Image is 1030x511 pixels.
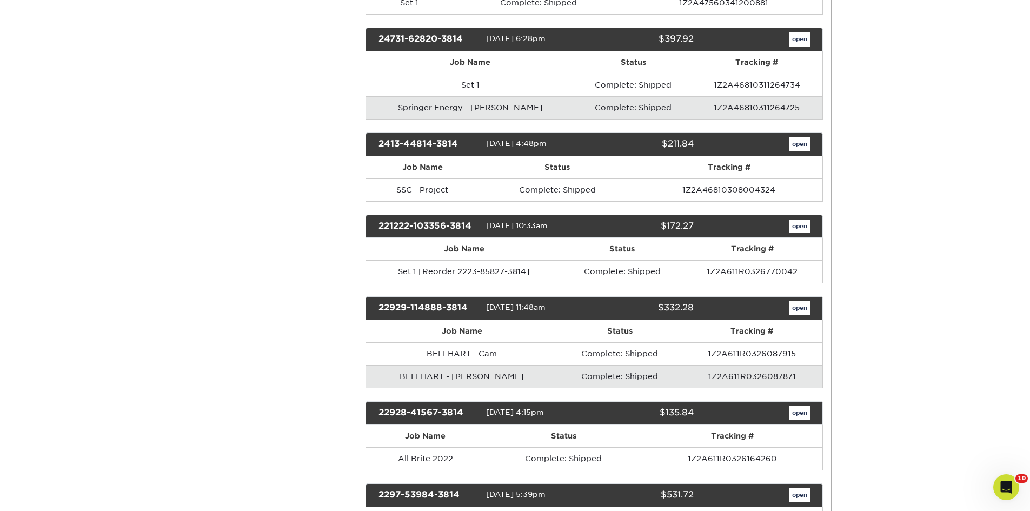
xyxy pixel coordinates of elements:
[370,32,486,47] div: 24731-62820-3814
[370,406,486,420] div: 22928-41567-3814
[370,137,486,151] div: 2413-44814-3814
[370,220,486,234] div: 221222-103356-3814
[682,238,822,260] th: Tracking #
[682,365,822,388] td: 1Z2A611R0326087871
[486,34,546,43] span: [DATE] 6:28pm
[692,96,822,119] td: 1Z2A46810311264725
[562,260,683,283] td: Complete: Shipped
[575,96,692,119] td: Complete: Shipped
[366,447,484,470] td: All Brite 2022
[366,238,562,260] th: Job Name
[484,447,642,470] td: Complete: Shipped
[479,178,636,201] td: Complete: Shipped
[789,32,810,47] a: open
[682,260,822,283] td: 1Z2A611R0326770042
[366,320,557,342] th: Job Name
[636,156,822,178] th: Tracking #
[366,96,575,119] td: Springer Energy - [PERSON_NAME]
[993,474,1019,500] iframe: Intercom live chat
[486,139,547,148] span: [DATE] 4:48pm
[642,425,822,447] th: Tracking #
[682,342,822,365] td: 1Z2A611R0326087915
[789,301,810,315] a: open
[366,365,557,388] td: BELLHART - [PERSON_NAME]
[486,490,546,499] span: [DATE] 5:39pm
[586,406,702,420] div: $135.84
[486,221,548,230] span: [DATE] 10:33am
[370,301,486,315] div: 22929-114888-3814
[557,320,682,342] th: Status
[636,178,822,201] td: 1Z2A46810308004324
[586,301,702,315] div: $332.28
[789,488,810,502] a: open
[366,178,479,201] td: SSC - Project
[484,425,642,447] th: Status
[557,342,682,365] td: Complete: Shipped
[366,425,484,447] th: Job Name
[789,137,810,151] a: open
[692,74,822,96] td: 1Z2A46810311264734
[479,156,636,178] th: Status
[642,447,822,470] td: 1Z2A611R0326164260
[366,342,557,365] td: BELLHART - Cam
[789,220,810,234] a: open
[366,51,575,74] th: Job Name
[486,408,544,416] span: [DATE] 4:15pm
[486,303,546,312] span: [DATE] 11:48am
[575,51,692,74] th: Status
[370,488,486,502] div: 2297-53984-3814
[586,488,702,502] div: $531.72
[586,220,702,234] div: $172.27
[366,74,575,96] td: Set 1
[586,137,702,151] div: $211.84
[682,320,822,342] th: Tracking #
[366,260,562,283] td: Set 1 [Reorder 2223-85827-3814]
[692,51,822,74] th: Tracking #
[586,32,702,47] div: $397.92
[562,238,683,260] th: Status
[789,406,810,420] a: open
[557,365,682,388] td: Complete: Shipped
[575,74,692,96] td: Complete: Shipped
[366,156,479,178] th: Job Name
[1015,474,1028,483] span: 10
